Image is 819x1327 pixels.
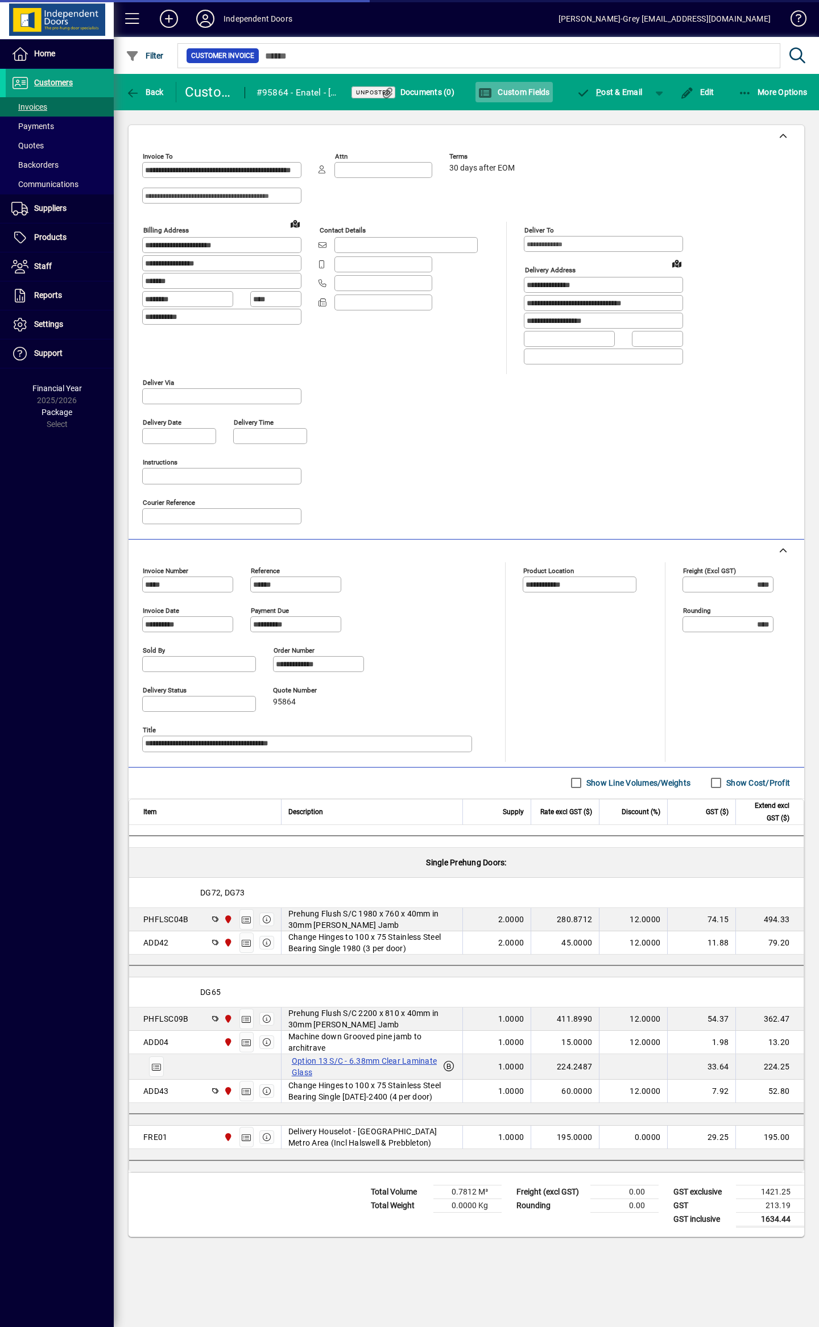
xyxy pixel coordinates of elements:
td: Total Weight [365,1199,433,1212]
a: Invoices [6,97,114,117]
span: Staff [34,262,52,271]
span: Suppliers [34,204,67,213]
mat-label: Title [143,725,156,733]
td: 195.00 [735,1126,804,1149]
a: Reports [6,281,114,310]
td: 1.98 [667,1031,735,1054]
span: ost & Email [577,88,643,97]
td: 54.37 [667,1007,735,1031]
span: Christchurch [221,1131,234,1143]
td: 74.15 [667,908,735,931]
span: Rate excl GST ($) [540,806,592,818]
span: GST ($) [706,806,729,818]
td: 13.20 [735,1031,804,1054]
mat-label: Payment due [251,606,289,614]
span: Discount (%) [622,806,660,818]
td: 12.0000 [599,1007,667,1031]
span: Customer Invoice [191,50,254,61]
span: Back [126,88,164,97]
button: Filter [123,45,167,66]
mat-label: Deliver To [524,226,554,234]
mat-label: Instructions [143,458,177,466]
div: DG65 [129,977,804,1007]
td: 11.88 [667,931,735,955]
mat-label: Delivery status [143,686,187,694]
span: Unposted [356,89,391,96]
mat-label: Rounding [683,606,710,614]
div: Independent Doors [224,10,292,28]
span: Financial Year [32,384,82,393]
a: Quotes [6,136,114,155]
label: Option 13 S/C - 6.38mm Clear Laminate Glass [288,1054,442,1079]
span: Machine down Grooved pine jamb to architrave [288,1031,456,1054]
td: 213.19 [736,1199,804,1212]
div: 224.2487 [538,1061,592,1072]
a: Suppliers [6,194,114,223]
span: Edit [680,88,714,97]
button: Edit [677,82,717,102]
mat-label: Freight (excl GST) [683,566,736,574]
mat-label: Invoice date [143,606,179,614]
span: P [596,88,601,97]
button: Post & Email [571,82,648,102]
td: 362.47 [735,1007,804,1031]
td: 12.0000 [599,1080,667,1103]
a: Home [6,40,114,68]
div: 60.0000 [538,1085,592,1097]
div: Customer Invoice [185,83,233,101]
span: Package [42,408,72,417]
span: Christchurch [221,936,234,949]
span: Backorders [11,160,59,169]
span: Change Hinges to 100 x 75 Stainless Steel Bearing Single 1980 (3 per door) [288,931,456,954]
td: GST [668,1199,736,1212]
span: Terms [449,153,518,160]
td: 29.25 [667,1126,735,1149]
button: Custom Fields [475,82,553,102]
div: Single Prehung Doors: [129,848,804,877]
div: 411.8990 [538,1013,592,1025]
span: 30 days after EOM [449,164,515,173]
div: [PERSON_NAME]-Grey [EMAIL_ADDRESS][DOMAIN_NAME] [559,10,771,28]
span: 1.0000 [498,1061,524,1072]
span: Documents (0) [380,88,454,97]
mat-label: Invoice To [143,152,173,160]
div: FRE01 [143,1131,167,1143]
span: Support [34,349,63,358]
mat-label: Courier Reference [143,498,195,506]
a: Settings [6,310,114,339]
span: Item [143,806,157,818]
td: Rounding [511,1199,590,1212]
mat-label: Deliver via [143,378,174,386]
mat-label: Order number [274,646,315,654]
span: Filter [126,51,164,60]
div: ADD42 [143,937,168,948]
td: 494.33 [735,908,804,931]
span: Products [34,233,67,242]
span: Prehung Flush S/C 2200 x 810 x 40mm in 30mm [PERSON_NAME] Jamb [288,1007,456,1030]
a: Knowledge Base [782,2,805,39]
span: 2.0000 [498,937,524,948]
span: 1.0000 [498,1013,524,1025]
td: 0.7812 M³ [433,1185,502,1199]
td: 12.0000 [599,931,667,955]
td: 33.64 [667,1054,735,1080]
mat-label: Invoice number [143,566,188,574]
span: Payments [11,122,54,131]
td: 12.0000 [599,908,667,931]
span: Christchurch [221,1085,234,1097]
span: Quote number [273,687,341,694]
button: Add [151,9,187,29]
span: More Options [738,88,808,97]
td: GST exclusive [668,1185,736,1199]
a: Communications [6,175,114,194]
span: Reports [34,291,62,300]
td: 79.20 [735,931,804,955]
label: Show Line Volumes/Weights [584,777,690,789]
a: Products [6,223,114,252]
td: 0.0000 Kg [433,1199,502,1212]
div: 15.0000 [538,1036,592,1048]
button: More Options [735,82,810,102]
span: Invoices [11,102,47,111]
td: 0.00 [590,1199,659,1212]
a: Staff [6,252,114,281]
